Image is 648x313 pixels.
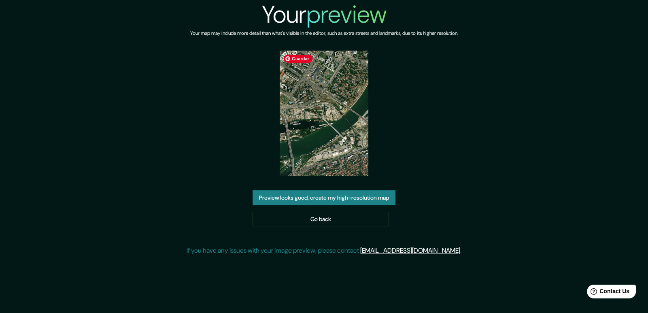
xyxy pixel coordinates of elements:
[190,29,458,38] h6: Your map may include more detail than what's visible in the editor, such as extra streets and lan...
[576,281,639,304] iframe: Help widget launcher
[253,190,395,205] button: Preview looks good, create my high-resolution map
[187,246,461,256] p: If you have any issues with your image preview, please contact .
[360,246,460,255] a: [EMAIL_ADDRESS][DOMAIN_NAME]
[253,212,389,227] a: Go back
[284,55,312,63] span: Guardar
[280,51,368,176] img: created-map-preview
